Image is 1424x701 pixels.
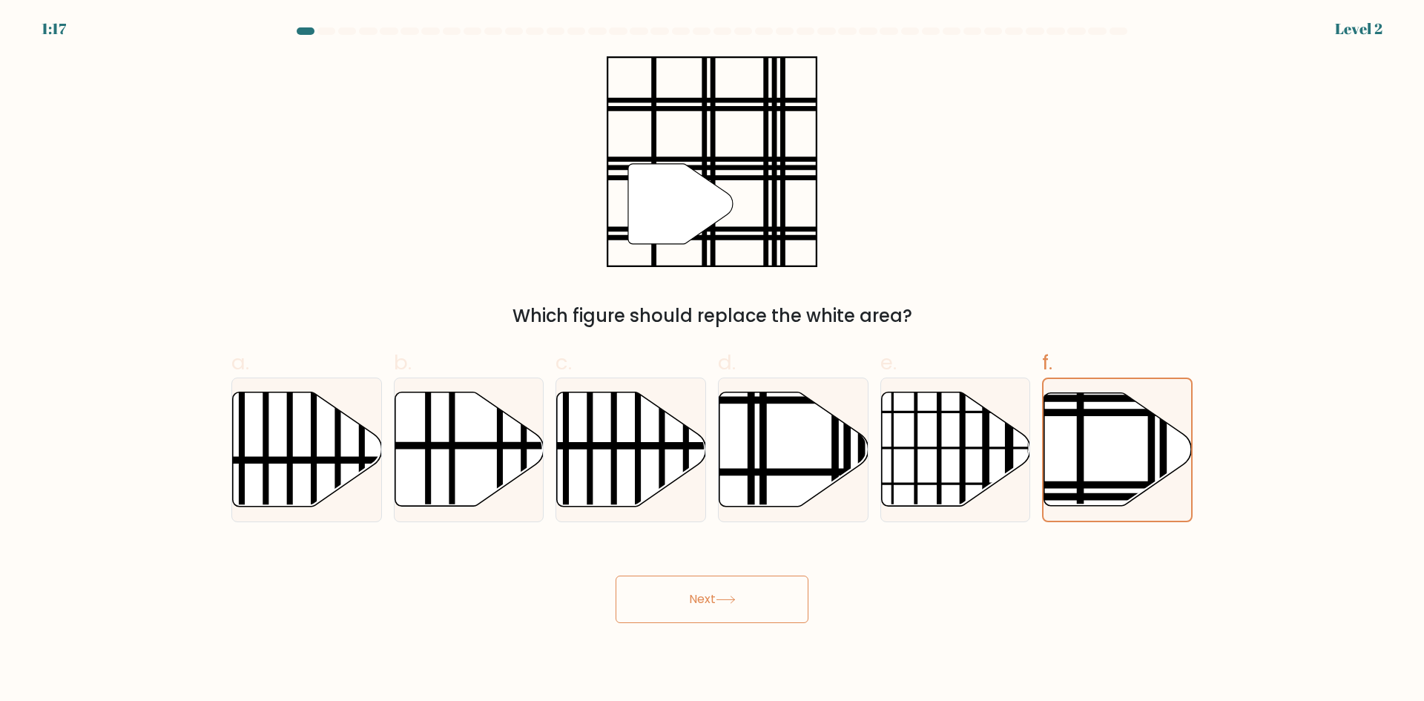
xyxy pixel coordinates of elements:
[880,348,897,377] span: e.
[718,348,736,377] span: d.
[628,164,733,244] g: "
[42,18,66,40] div: 1:17
[1042,348,1052,377] span: f.
[394,348,412,377] span: b.
[616,576,808,623] button: Next
[556,348,572,377] span: c.
[231,348,249,377] span: a.
[1335,18,1382,40] div: Level 2
[240,303,1184,329] div: Which figure should replace the white area?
